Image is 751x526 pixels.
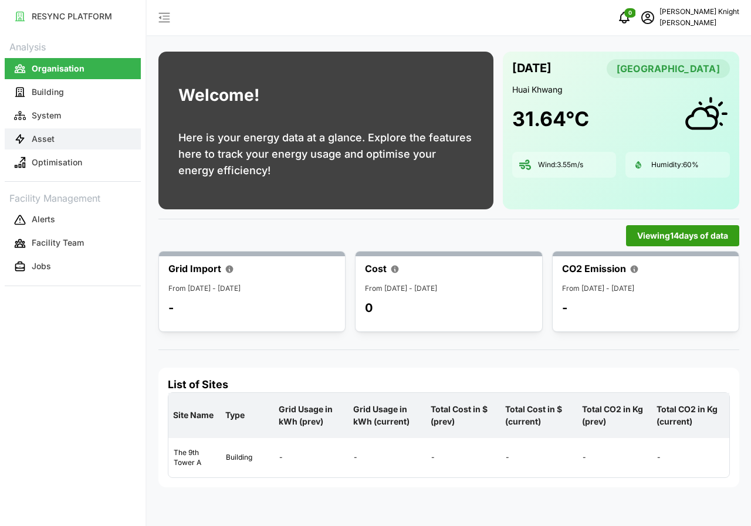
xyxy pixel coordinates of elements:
button: notifications [613,6,636,29]
p: System [32,110,61,121]
p: - [562,300,567,316]
p: Facility Team [32,237,84,249]
h4: List of Sites [168,377,730,392]
button: RESYNC PLATFORM [5,6,141,27]
span: [GEOGRAPHIC_DATA] [617,60,720,77]
p: Here is your energy data at a glance. Explore the features here to track your energy usage and op... [178,130,473,179]
div: Building [221,443,273,472]
a: Alerts [5,208,141,232]
p: [DATE] [512,59,552,78]
button: Building [5,82,141,103]
span: Viewing 14 days of data [637,226,728,246]
div: - [427,443,500,472]
p: Huai Khwang [512,84,730,96]
button: Viewing14days of data [626,225,739,246]
p: Total CO2 in Kg (prev) [580,394,649,437]
p: Total CO2 in Kg (current) [654,394,727,437]
span: 0 [628,9,632,17]
button: Asset [5,128,141,150]
p: Type [223,400,272,430]
div: - [275,443,348,472]
p: Humidity: 60 % [651,160,699,170]
a: Building [5,80,141,104]
h1: 31.64 °C [512,106,589,132]
button: schedule [636,6,659,29]
p: Organisation [32,63,84,74]
p: Asset [32,133,55,145]
a: RESYNC PLATFORM [5,5,141,28]
p: Wind: 3.55 m/s [538,160,583,170]
p: Facility Management [5,189,141,206]
div: The 9th Tower A [169,439,220,477]
p: Jobs [32,260,51,272]
p: Grid Import [168,262,221,276]
div: - [349,443,425,472]
a: Asset [5,127,141,151]
button: Jobs [5,256,141,277]
div: - [578,443,651,472]
button: System [5,105,141,126]
p: Cost [365,262,387,276]
p: Analysis [5,38,141,55]
p: - [168,300,174,316]
button: Facility Team [5,233,141,254]
a: Facility Team [5,232,141,255]
p: Building [32,86,64,98]
p: Alerts [32,213,55,225]
button: Organisation [5,58,141,79]
a: System [5,104,141,127]
p: Site Name [171,400,218,430]
p: [PERSON_NAME] [659,18,739,29]
a: Jobs [5,255,141,279]
p: [PERSON_NAME] Knight [659,6,739,18]
p: Optimisation [32,157,82,168]
a: Organisation [5,57,141,80]
p: From [DATE] - [DATE] [168,283,336,294]
p: Grid Usage in kWh (current) [351,394,424,437]
div: - [501,443,577,472]
p: RESYNC PLATFORM [32,11,112,22]
p: From [DATE] - [DATE] [365,283,532,294]
p: Grid Usage in kWh (prev) [276,394,346,437]
h1: Welcome! [178,83,259,108]
p: From [DATE] - [DATE] [562,283,729,294]
p: Total Cost in $ (current) [503,394,576,437]
p: CO2 Emission [562,262,626,276]
p: 0 [365,300,373,316]
p: Total Cost in $ (prev) [428,394,498,437]
button: Optimisation [5,152,141,173]
a: Optimisation [5,151,141,174]
div: - [652,443,729,472]
button: Alerts [5,209,141,230]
